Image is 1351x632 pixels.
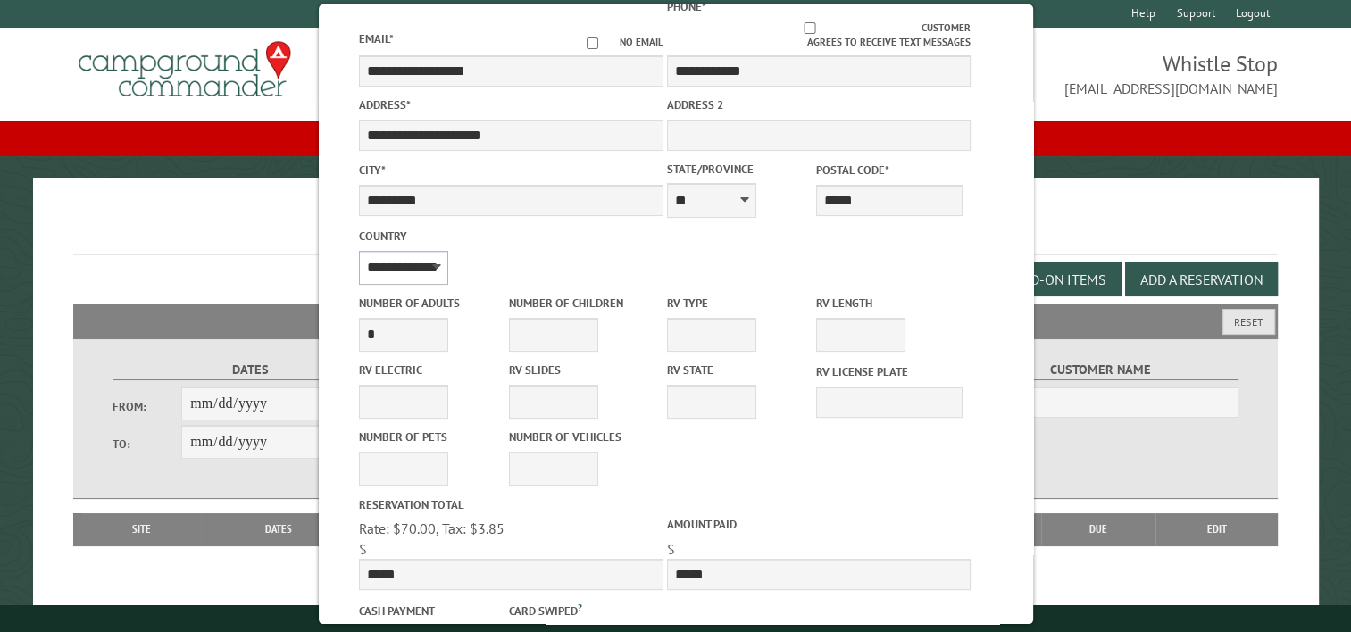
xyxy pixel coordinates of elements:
th: Edit [1155,513,1278,545]
button: Reset [1222,309,1275,335]
label: Customer Name [962,360,1239,380]
label: RV Slides [508,362,654,378]
label: State/Province [666,161,812,178]
label: Address [359,96,663,113]
label: Cash payment [359,603,505,620]
label: City [359,162,663,179]
span: Rate: $70.00, Tax: $3.85 [359,520,505,537]
label: Email [359,31,394,46]
th: Due [1041,513,1155,545]
button: Add a Reservation [1125,262,1278,296]
label: From: [113,398,182,415]
th: Site [82,513,201,545]
label: Address 2 [666,96,970,113]
label: Reservation Total [359,496,663,513]
label: RV License Plate [816,363,962,380]
h2: Filters [73,304,1278,337]
label: Country [359,228,663,245]
label: Amount paid [666,516,970,533]
h1: Reservations [73,206,1278,255]
label: Number of Vehicles [508,428,654,445]
label: Dates [113,360,390,380]
button: Edit Add-on Items [968,262,1122,296]
input: No email [564,37,619,49]
label: RV Type [666,295,812,312]
label: Card swiped [508,600,654,620]
label: Number of Pets [359,428,505,445]
span: $ [359,540,367,558]
label: Number of Children [508,295,654,312]
label: RV State [666,362,812,378]
label: To: [113,436,182,453]
label: No email [564,35,663,50]
label: Postal Code [816,162,962,179]
label: RV Electric [359,362,505,378]
label: Number of Adults [359,295,505,312]
img: Campground Commander [73,35,296,104]
a: ? [577,601,581,613]
th: Dates [201,513,356,545]
label: RV Length [816,295,962,312]
label: Customer agrees to receive text messages [666,21,970,51]
input: Customer agrees to receive text messages [697,22,922,34]
span: $ [666,540,674,558]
